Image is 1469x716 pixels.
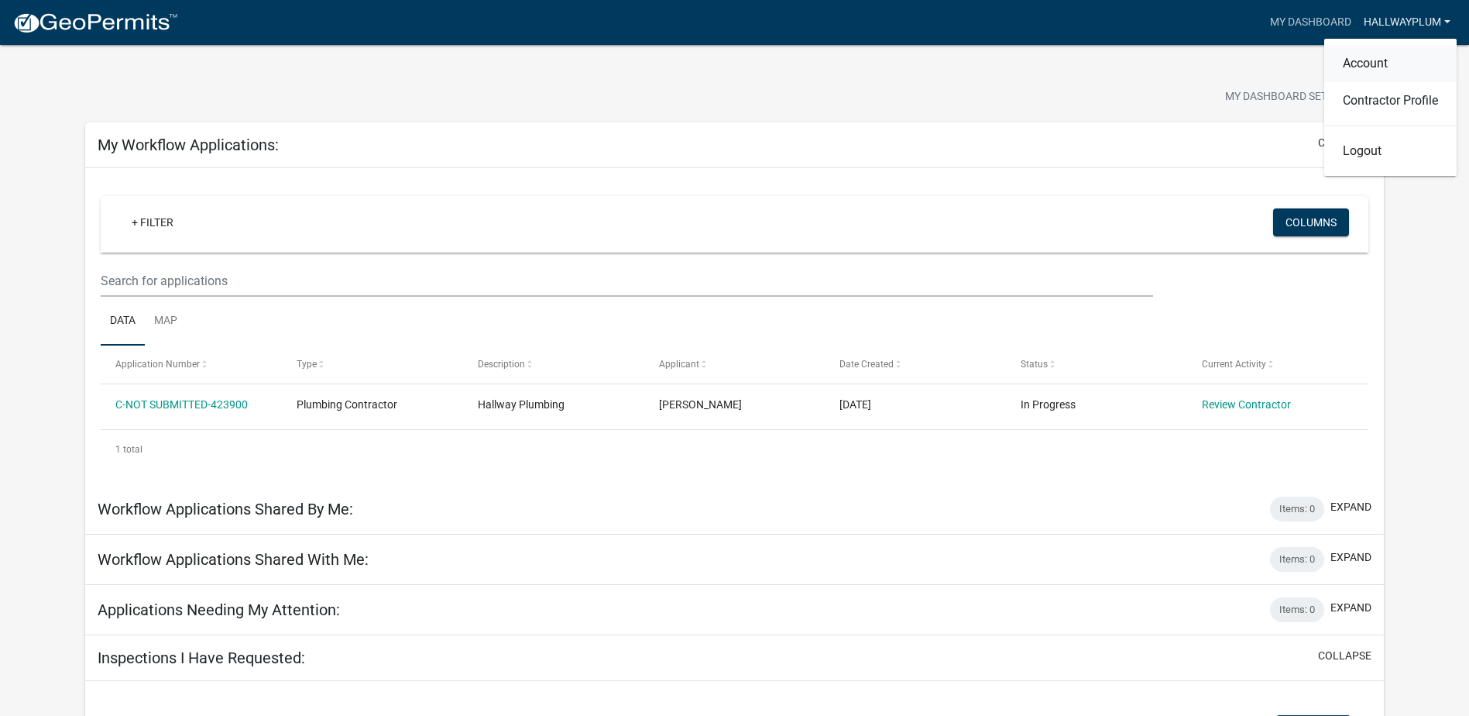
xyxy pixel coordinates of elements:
h5: Workflow Applications Shared By Me: [98,500,353,518]
span: In Progress [1021,398,1076,411]
datatable-header-cell: Description [463,346,644,383]
button: Columns [1273,208,1349,236]
button: collapse [1318,648,1371,664]
h5: Applications Needing My Attention: [98,601,340,619]
datatable-header-cell: Type [282,346,463,383]
div: Items: 0 [1270,547,1324,572]
span: Plumbing Contractor [297,398,397,411]
a: Account [1324,45,1457,82]
div: 1 total [101,430,1368,469]
span: Type [297,359,317,370]
a: Map [145,297,187,346]
span: Current Activity [1202,359,1266,370]
a: + Filter [119,208,186,236]
a: Logout [1324,133,1457,170]
datatable-header-cell: Status [1006,346,1187,383]
span: Applicant [659,359,699,370]
span: Hallway Plumbing [478,398,565,411]
a: Review Contractor [1202,398,1291,411]
span: 05/20/2025 [839,398,871,411]
button: expand [1330,549,1371,566]
div: Items: 0 [1270,597,1324,622]
span: Description [478,359,525,370]
h5: Workflow Applications Shared With Me: [98,550,369,569]
div: Hallwayplum [1324,39,1457,176]
a: Hallwayplum [1357,8,1457,37]
button: expand [1330,600,1371,616]
h5: My Workflow Applications: [98,136,279,154]
a: C-NOT SUBMITTED-423900 [115,398,248,411]
div: Items: 0 [1270,497,1324,522]
span: My Dashboard Settings [1225,88,1358,107]
h5: Inspections I Have Requested: [98,649,305,667]
datatable-header-cell: Current Activity [1187,346,1368,383]
span: Date Created [839,359,894,370]
a: Data [101,297,145,346]
a: Contractor Profile [1324,82,1457,119]
input: Search for applications [101,265,1153,297]
datatable-header-cell: Date Created [825,346,1006,383]
button: expand [1330,499,1371,515]
datatable-header-cell: Application Number [101,346,282,383]
button: My Dashboard Settingssettings [1213,82,1392,112]
div: collapse [85,168,1384,484]
datatable-header-cell: Applicant [644,346,825,383]
span: Application Number [115,359,200,370]
span: Wayne Peppers [659,398,742,411]
button: collapse [1318,135,1371,151]
a: My Dashboard [1264,8,1357,37]
span: Status [1021,359,1048,370]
